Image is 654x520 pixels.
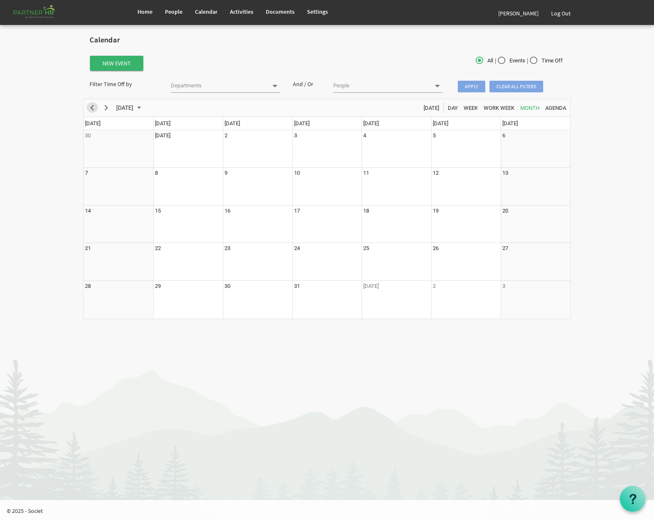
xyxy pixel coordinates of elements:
[85,207,91,215] div: Sunday, December 14, 2025
[492,2,545,25] a: [PERSON_NAME]
[433,120,448,126] span: [DATE]
[287,80,327,88] div: And / Or
[85,120,100,126] span: [DATE]
[225,282,230,290] div: Tuesday, December 30, 2025
[7,507,654,515] p: © 2025 - Societ
[294,282,300,290] div: Wednesday, December 31, 2025
[502,282,505,290] div: Saturday, January 3, 2026
[363,169,369,177] div: Thursday, December 11, 2025
[544,103,567,113] span: Agenda
[422,102,441,113] button: Today
[447,102,459,113] button: Day
[333,80,429,92] input: People
[483,103,515,113] span: Work Week
[307,8,328,15] span: Settings
[87,102,98,113] button: Previous
[502,120,518,126] span: [DATE]
[545,2,577,25] a: Log Out
[90,56,143,71] button: New Event
[502,131,505,140] div: Saturday, December 6, 2025
[115,102,145,113] button: October 2025
[489,81,543,92] span: Clear all filters
[99,99,113,116] div: next period
[225,169,227,177] div: Tuesday, December 9, 2025
[363,207,369,215] div: Thursday, December 18, 2025
[363,244,369,253] div: Thursday, December 25, 2025
[230,8,253,15] span: Activities
[433,207,439,215] div: Friday, December 19, 2025
[530,57,563,64] span: Time Off
[423,103,440,113] span: [DATE]
[155,207,161,215] div: Monday, December 15, 2025
[85,169,88,177] div: Sunday, December 7, 2025
[165,8,182,15] span: People
[363,282,379,290] div: Thursday, January 1, 2026
[433,131,436,140] div: Friday, December 5, 2025
[171,80,267,92] input: Departments
[294,169,300,177] div: Wednesday, December 10, 2025
[85,244,91,253] div: Sunday, December 21, 2025
[195,8,217,15] span: Calendar
[115,103,134,113] span: [DATE]
[294,207,300,215] div: Wednesday, December 17, 2025
[458,81,485,92] span: Apply
[83,80,165,88] div: Filter Time Off by
[433,282,436,290] div: Friday, January 2, 2026
[433,244,439,253] div: Friday, December 26, 2025
[155,244,161,253] div: Monday, December 22, 2025
[462,102,479,113] button: Week
[544,102,568,113] button: Agenda
[83,99,571,319] schedule: of December 2025
[519,102,541,113] button: Month
[155,131,170,140] div: Monday, December 1, 2025
[225,120,240,126] span: [DATE]
[85,99,99,116] div: previous period
[137,8,152,15] span: Home
[463,103,479,113] span: Week
[476,57,493,64] span: All
[85,282,91,290] div: Sunday, December 28, 2025
[294,244,300,253] div: Wednesday, December 24, 2025
[519,103,540,113] span: Month
[113,99,146,116] div: December 2025
[294,120,310,126] span: [DATE]
[433,169,439,177] div: Friday, December 12, 2025
[363,120,379,126] span: [DATE]
[225,131,227,140] div: Tuesday, December 2, 2025
[502,244,508,253] div: Saturday, December 27, 2025
[502,207,508,215] div: Saturday, December 20, 2025
[502,169,508,177] div: Saturday, December 13, 2025
[155,282,161,290] div: Monday, December 29, 2025
[408,55,571,67] div: | |
[266,8,295,15] span: Documents
[225,244,230,253] div: Tuesday, December 23, 2025
[90,36,564,45] h2: Calendar
[447,103,459,113] span: Day
[155,120,170,126] span: [DATE]
[225,207,230,215] div: Tuesday, December 16, 2025
[155,169,158,177] div: Monday, December 8, 2025
[101,102,112,113] button: Next
[482,102,516,113] button: Work Week
[85,131,91,140] div: Sunday, November 30, 2025
[498,57,525,64] span: Events
[294,131,297,140] div: Wednesday, December 3, 2025
[363,131,366,140] div: Thursday, December 4, 2025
